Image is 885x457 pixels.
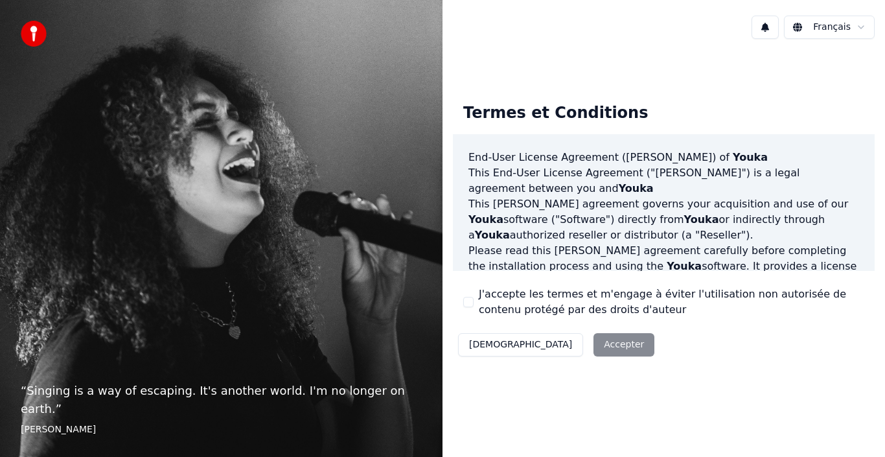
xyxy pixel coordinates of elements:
[619,182,654,194] span: Youka
[468,243,859,305] p: Please read this [PERSON_NAME] agreement carefully before completing the installation process and...
[479,287,864,318] label: J'accepte les termes et m'engage à éviter l'utilisation non autorisée de contenu protégé par des ...
[468,213,503,226] span: Youka
[468,165,859,196] p: This End-User License Agreement ("[PERSON_NAME]") is a legal agreement between you and
[21,423,422,436] footer: [PERSON_NAME]
[21,382,422,418] p: “ Singing is a way of escaping. It's another world. I'm no longer on earth. ”
[733,151,768,163] span: Youka
[468,196,859,243] p: This [PERSON_NAME] agreement governs your acquisition and use of our software ("Software") direct...
[453,93,658,134] div: Termes et Conditions
[468,150,859,165] h3: End-User License Agreement ([PERSON_NAME]) of
[684,213,719,226] span: Youka
[21,21,47,47] img: youka
[667,260,702,272] span: Youka
[458,333,583,357] button: [DEMOGRAPHIC_DATA]
[475,229,510,241] span: Youka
